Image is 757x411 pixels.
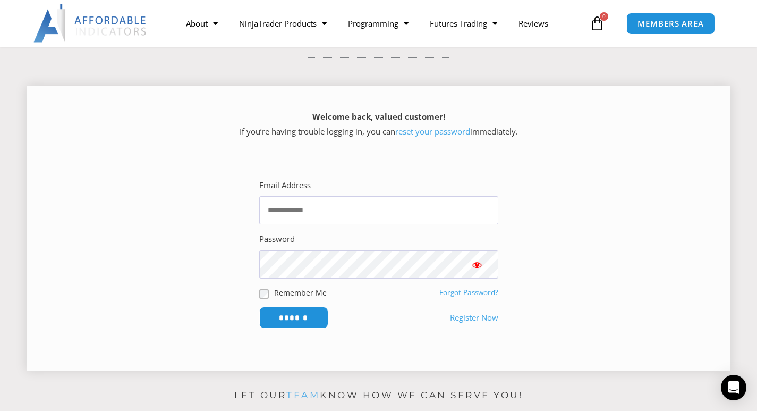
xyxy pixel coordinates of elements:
label: Password [259,232,295,247]
a: Reviews [508,11,559,36]
nav: Menu [175,11,587,36]
div: Open Intercom Messenger [721,375,746,400]
strong: Welcome back, valued customer! [312,111,445,122]
a: 0 [574,8,620,39]
a: NinjaTrader Products [228,11,337,36]
img: LogoAI | Affordable Indicators – NinjaTrader [33,4,148,43]
button: Show password [456,250,498,279]
a: Forgot Password? [439,288,498,297]
a: team [286,390,320,400]
p: If you’re having trouble logging in, you can immediately. [45,110,712,139]
span: 0 [600,12,608,21]
a: reset your password [395,126,470,137]
label: Remember Me [274,287,327,298]
span: MEMBERS AREA [637,20,704,28]
label: Email Address [259,178,311,193]
a: MEMBERS AREA [626,13,715,35]
p: Let our know how we can serve you! [7,387,751,404]
a: Futures Trading [419,11,508,36]
a: Programming [337,11,419,36]
a: About [175,11,228,36]
a: Register Now [450,311,498,325]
